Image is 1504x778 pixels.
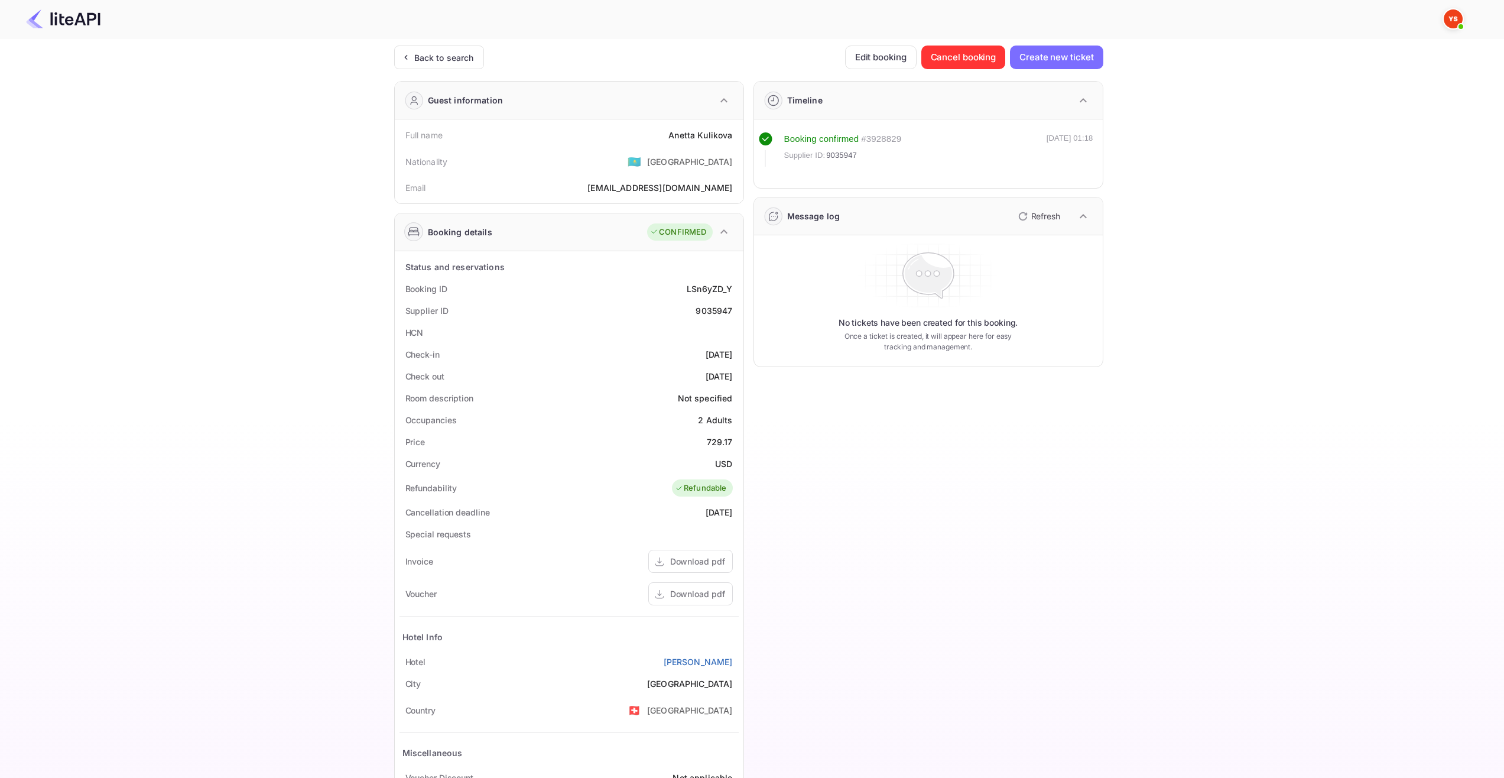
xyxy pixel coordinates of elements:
[405,482,457,494] div: Refundability
[784,132,859,146] div: Booking confirmed
[405,370,444,382] div: Check out
[845,46,917,69] button: Edit booking
[715,458,732,470] div: USD
[428,94,504,106] div: Guest information
[1010,46,1103,69] button: Create new ticket
[428,226,492,238] div: Booking details
[664,656,733,668] a: [PERSON_NAME]
[405,181,426,194] div: Email
[405,704,436,717] div: Country
[405,656,426,668] div: Hotel
[26,9,100,28] img: LiteAPI Logo
[405,261,505,273] div: Status and reservations
[678,392,733,404] div: Not specified
[628,151,641,172] span: United States
[921,46,1006,69] button: Cancel booking
[405,414,457,426] div: Occupancies
[1047,132,1093,167] div: [DATE] 01:18
[405,528,471,540] div: Special requests
[706,506,733,518] div: [DATE]
[405,392,473,404] div: Room description
[628,699,641,721] span: United States
[405,555,433,568] div: Invoice
[696,304,732,317] div: 9035947
[650,226,706,238] div: CONFIRMED
[668,129,732,141] div: Anetta Kulikova
[687,283,732,295] div: LSn6yZD_Y
[405,304,449,317] div: Supplier ID
[405,506,490,518] div: Cancellation deadline
[670,588,725,600] div: Download pdf
[405,588,437,600] div: Voucher
[835,331,1022,352] p: Once a ticket is created, it will appear here for easy tracking and management.
[1444,9,1463,28] img: Yandex Support
[405,129,443,141] div: Full name
[647,677,733,690] div: [GEOGRAPHIC_DATA]
[1031,210,1060,222] p: Refresh
[707,436,733,448] div: 729.17
[861,132,901,146] div: # 3928829
[839,317,1018,329] p: No tickets have been created for this booking.
[787,210,840,222] div: Message log
[587,181,732,194] div: [EMAIL_ADDRESS][DOMAIN_NAME]
[402,747,463,759] div: Miscellaneous
[414,51,474,64] div: Back to search
[405,283,447,295] div: Booking ID
[787,94,823,106] div: Timeline
[706,370,733,382] div: [DATE]
[405,458,440,470] div: Currency
[826,150,857,161] span: 9035947
[706,348,733,361] div: [DATE]
[405,436,425,448] div: Price
[784,150,826,161] span: Supplier ID:
[405,326,424,339] div: HCN
[647,155,733,168] div: [GEOGRAPHIC_DATA]
[405,348,440,361] div: Check-in
[405,155,448,168] div: Nationality
[647,704,733,717] div: [GEOGRAPHIC_DATA]
[1011,207,1065,226] button: Refresh
[402,631,443,643] div: Hotel Info
[405,677,421,690] div: City
[675,482,727,494] div: Refundable
[698,414,732,426] div: 2 Adults
[670,555,725,568] div: Download pdf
